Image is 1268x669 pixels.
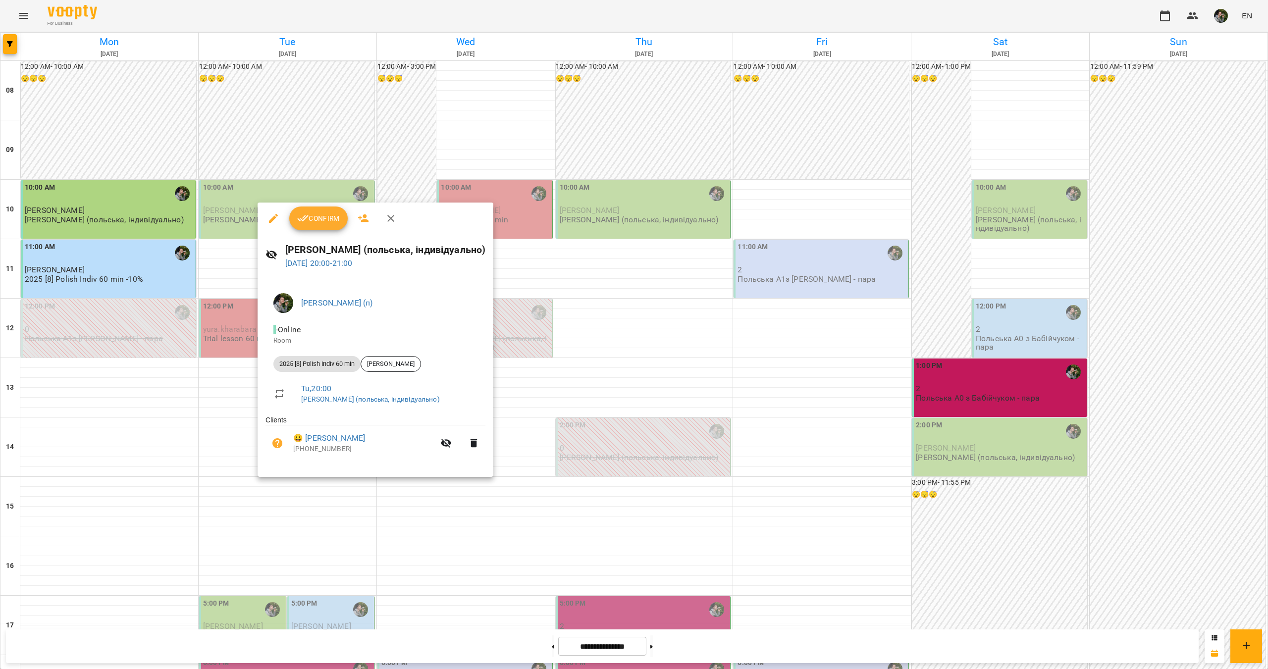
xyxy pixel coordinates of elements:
[265,415,485,464] ul: Clients
[273,293,293,313] img: 70cfbdc3d9a863d38abe8aa8a76b24f3.JPG
[361,360,421,368] span: [PERSON_NAME]
[297,212,340,224] span: Confirm
[301,395,440,403] a: [PERSON_NAME] (польська, індивідуально)
[273,325,303,334] span: - Online
[289,206,348,230] button: Confirm
[293,444,434,454] p: [PHONE_NUMBER]
[293,432,365,444] a: 😀 [PERSON_NAME]
[285,242,486,257] h6: [PERSON_NAME] (польська, індивідуально)
[285,258,353,268] a: [DATE] 20:00-21:00
[301,384,331,393] a: Tu , 20:00
[301,298,373,308] a: [PERSON_NAME] (п)
[361,356,421,372] div: [PERSON_NAME]
[273,360,361,368] span: 2025 [8] Polish Indiv 60 min
[265,431,289,455] button: Unpaid. Bill the attendance?
[273,336,477,346] p: Room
